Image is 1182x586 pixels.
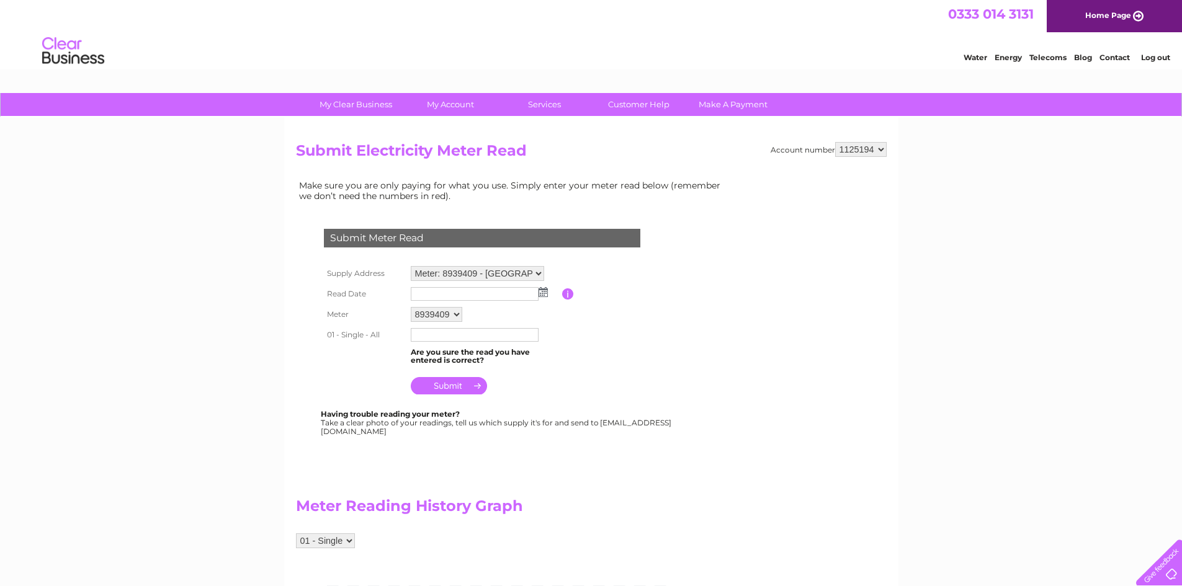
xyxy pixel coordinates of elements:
[682,93,784,116] a: Make A Payment
[321,325,408,345] th: 01 - Single - All
[562,288,574,300] input: Information
[1029,53,1067,62] a: Telecoms
[995,53,1022,62] a: Energy
[408,345,562,368] td: Are you sure the read you have entered is correct?
[539,287,548,297] img: ...
[324,229,640,247] div: Submit Meter Read
[1141,53,1170,62] a: Log out
[399,93,501,116] a: My Account
[298,7,885,60] div: Clear Business is a trading name of Verastar Limited (registered in [GEOGRAPHIC_DATA] No. 3667643...
[321,263,408,284] th: Supply Address
[1074,53,1092,62] a: Blog
[1099,53,1130,62] a: Contact
[321,304,408,325] th: Meter
[321,410,673,435] div: Take a clear photo of your readings, tell us which supply it's for and send to [EMAIL_ADDRESS][DO...
[771,142,887,157] div: Account number
[964,53,987,62] a: Water
[321,409,460,419] b: Having trouble reading your meter?
[948,6,1034,22] a: 0333 014 3131
[296,497,730,521] h2: Meter Reading History Graph
[296,142,887,166] h2: Submit Electricity Meter Read
[588,93,690,116] a: Customer Help
[411,377,487,394] input: Submit
[42,32,105,70] img: logo.png
[296,177,730,203] td: Make sure you are only paying for what you use. Simply enter your meter read below (remember we d...
[493,93,596,116] a: Services
[305,93,407,116] a: My Clear Business
[321,284,408,304] th: Read Date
